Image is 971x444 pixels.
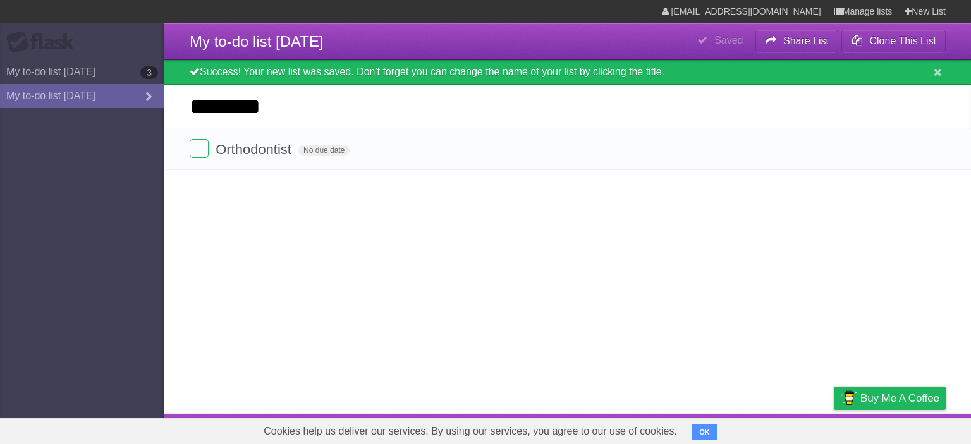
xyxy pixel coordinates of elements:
span: My to-do list [DATE] [190,33,324,50]
label: Done [190,139,209,158]
span: Orthodontist [216,141,295,157]
span: No due date [298,145,350,156]
img: Buy me a coffee [840,387,857,409]
button: Share List [755,30,839,52]
a: About [666,417,692,441]
div: Success! Your new list was saved. Don't forget you can change the name of your list by clicking t... [164,60,971,85]
span: Buy me a coffee [860,387,939,409]
button: OK [692,424,717,440]
b: Share List [783,35,829,46]
span: Cookies help us deliver our services. By using our services, you agree to our use of cookies. [251,419,690,444]
div: Flask [6,31,82,54]
a: Terms [774,417,802,441]
a: Developers [707,417,759,441]
b: Saved [714,35,743,45]
button: Clone This List [841,30,946,52]
a: Buy me a coffee [834,387,946,410]
a: Privacy [817,417,850,441]
b: 3 [140,66,158,79]
a: Suggest a feature [866,417,946,441]
b: Clone This List [869,35,936,46]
